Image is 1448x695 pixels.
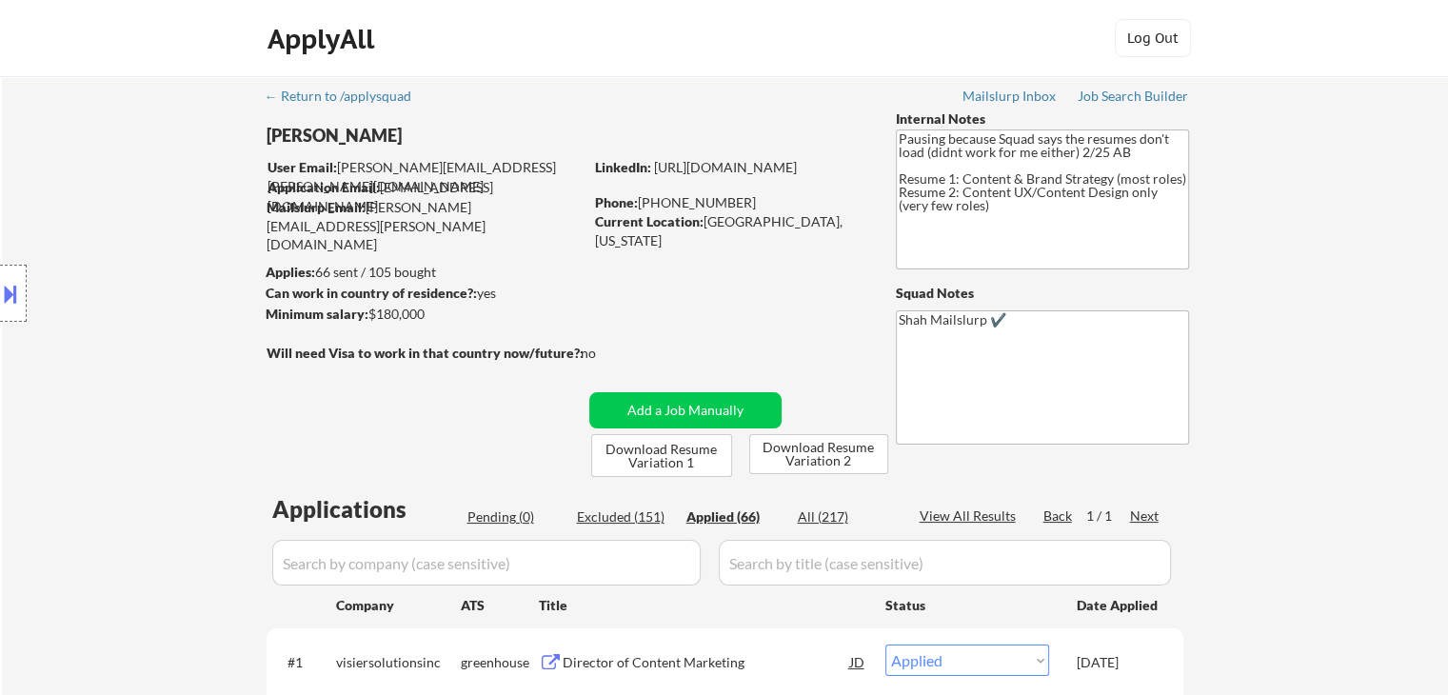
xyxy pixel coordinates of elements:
div: Applications [272,498,461,521]
div: visiersolutionsinc [336,653,461,672]
div: [GEOGRAPHIC_DATA], [US_STATE] [595,212,864,249]
div: Mailslurp Inbox [962,89,1058,103]
div: Pending (0) [467,507,563,526]
div: no [581,344,635,363]
div: JD [848,645,867,679]
a: [URL][DOMAIN_NAME] [654,159,797,175]
button: Download Resume Variation 1 [591,434,732,477]
strong: Can work in country of residence?: [266,285,477,301]
div: Internal Notes [896,109,1189,129]
div: Company [336,596,461,615]
div: greenhouse [461,653,539,672]
strong: Will need Visa to work in that country now/future?: [267,345,584,361]
div: Excluded (151) [577,507,672,526]
button: Log Out [1115,19,1191,57]
div: Squad Notes [896,284,1189,303]
input: Search by company (case sensitive) [272,540,701,586]
div: $180,000 [266,305,583,324]
div: Job Search Builder [1078,89,1189,103]
div: [DATE] [1077,653,1160,672]
div: Director of Content Marketing [563,653,850,672]
div: Applied (66) [686,507,782,526]
div: Status [885,587,1049,622]
button: Add a Job Manually [589,392,782,428]
div: #1 [288,653,321,672]
div: [EMAIL_ADDRESS][DOMAIN_NAME] [268,178,583,215]
div: 66 sent / 105 bought [266,263,583,282]
div: 1 / 1 [1086,506,1130,526]
div: View All Results [920,506,1022,526]
div: [PERSON_NAME][EMAIL_ADDRESS][PERSON_NAME][DOMAIN_NAME] [267,198,583,254]
div: Date Applied [1077,596,1160,615]
div: [PERSON_NAME][EMAIL_ADDRESS][PERSON_NAME][DOMAIN_NAME] [268,158,583,195]
div: ApplyAll [268,23,380,55]
input: Search by title (case sensitive) [719,540,1171,586]
button: Download Resume Variation 2 [749,434,888,474]
div: yes [266,284,577,303]
a: Job Search Builder [1078,89,1189,108]
div: All (217) [798,507,893,526]
strong: Current Location: [595,213,704,229]
div: Back [1043,506,1074,526]
a: ← Return to /applysquad [265,89,429,108]
div: [PERSON_NAME] [267,124,658,148]
div: ← Return to /applysquad [265,89,429,103]
div: ATS [461,596,539,615]
div: Next [1130,506,1160,526]
a: Mailslurp Inbox [962,89,1058,108]
strong: LinkedIn: [595,159,651,175]
strong: Phone: [595,194,638,210]
div: Title [539,596,867,615]
div: [PHONE_NUMBER] [595,193,864,212]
